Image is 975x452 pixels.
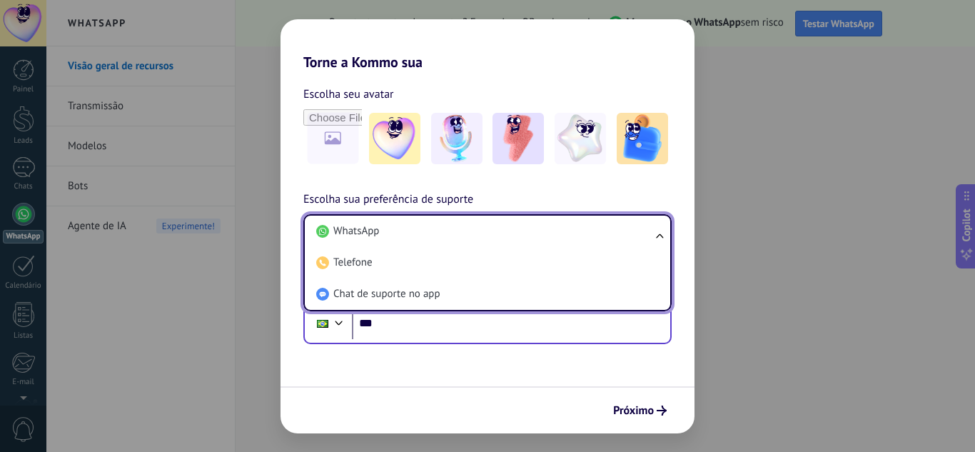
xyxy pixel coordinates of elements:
[617,113,668,164] img: -5.jpeg
[281,19,694,71] h2: Torne a Kommo sua
[613,406,654,416] span: Próximo
[431,113,483,164] img: -2.jpeg
[333,287,440,301] span: Chat de suporte no app
[555,113,606,164] img: -4.jpeg
[333,224,379,238] span: WhatsApp
[607,398,673,423] button: Próximo
[303,85,394,104] span: Escolha seu avatar
[309,308,336,338] div: Brazil: + 55
[492,113,544,164] img: -3.jpeg
[303,191,473,209] span: Escolha sua preferência de suporte
[333,256,373,270] span: Telefone
[369,113,420,164] img: -1.jpeg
